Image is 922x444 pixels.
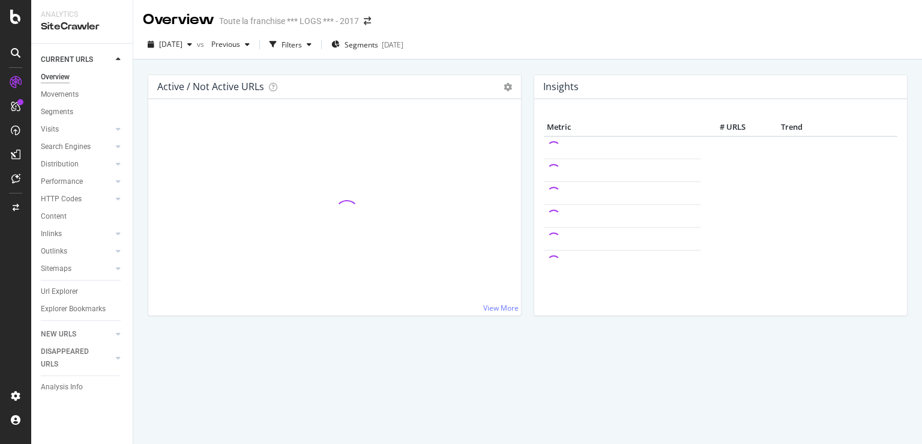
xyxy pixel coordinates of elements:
[41,20,123,34] div: SiteCrawler
[41,53,93,66] div: CURRENT URLS
[364,17,371,25] div: arrow-right-arrow-left
[41,123,112,136] a: Visits
[543,79,579,95] h4: Insights
[41,71,70,84] div: Overview
[219,15,359,27] div: Toute la franchise *** LOGS *** - 2017
[282,40,302,50] div: Filters
[41,381,124,394] a: Analysis Info
[41,71,124,84] a: Overview
[197,39,206,49] span: vs
[41,141,112,153] a: Search Engines
[41,175,83,188] div: Performance
[41,303,106,315] div: Explorer Bookmarks
[41,53,112,66] a: CURRENT URLS
[41,381,83,394] div: Analysis Info
[41,345,101,371] div: DISAPPEARED URLS
[41,328,112,341] a: NEW URLS
[41,228,112,240] a: Inlinks
[41,88,79,101] div: Movements
[41,263,71,275] div: Sitemaps
[41,175,112,188] a: Performance
[41,158,79,171] div: Distribution
[143,10,214,30] div: Overview
[41,10,123,20] div: Analytics
[41,285,124,298] a: Url Explorer
[41,158,112,171] a: Distribution
[41,106,73,118] div: Segments
[701,118,749,136] th: # URLS
[345,40,378,50] span: Segments
[41,285,78,298] div: Url Explorer
[749,118,834,136] th: Trend
[41,303,124,315] a: Explorer Bookmarks
[41,245,67,258] div: Outlinks
[483,303,519,313] a: View More
[327,35,408,54] button: Segments[DATE]
[41,210,67,223] div: Content
[41,141,91,153] div: Search Engines
[382,40,403,50] div: [DATE]
[157,79,264,95] h4: Active / Not Active URLs
[159,39,182,49] span: 2025 Aug. 27th
[41,193,82,205] div: HTTP Codes
[206,39,240,49] span: Previous
[41,228,62,240] div: Inlinks
[41,210,124,223] a: Content
[41,193,112,205] a: HTTP Codes
[544,118,701,136] th: Metric
[41,245,112,258] a: Outlinks
[41,88,124,101] a: Movements
[41,263,112,275] a: Sitemaps
[265,35,316,54] button: Filters
[41,345,112,371] a: DISAPPEARED URLS
[206,35,255,54] button: Previous
[143,35,197,54] button: [DATE]
[504,83,512,91] i: Options
[41,123,59,136] div: Visits
[41,106,124,118] a: Segments
[41,328,76,341] div: NEW URLS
